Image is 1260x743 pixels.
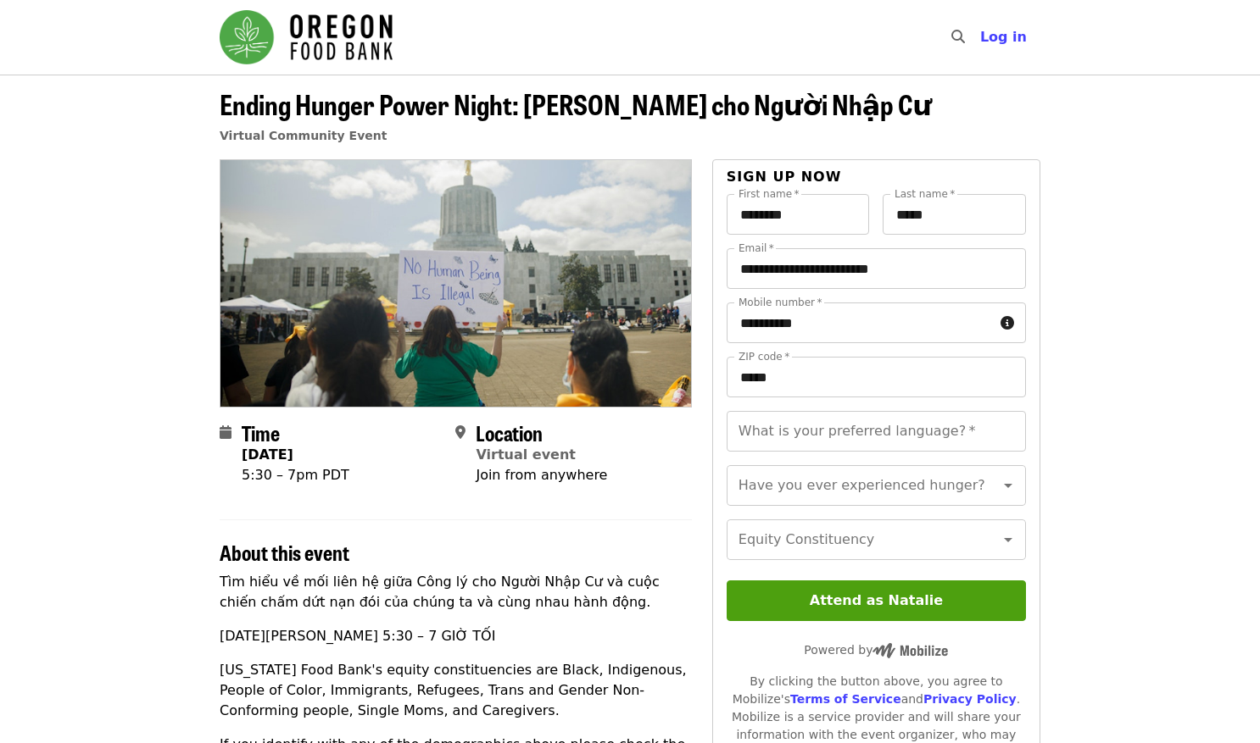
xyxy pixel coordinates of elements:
span: Join from anywhere [476,467,607,483]
input: Search [975,17,989,58]
i: map-marker-alt icon [455,424,466,441]
strong: [DATE] [242,446,293,463]
span: Time [242,418,280,447]
label: ZIP code [739,352,789,362]
a: Virtual Community Event [220,129,387,142]
i: search icon [951,29,965,45]
button: Open [996,474,1020,497]
p: [DATE][PERSON_NAME] 5:30 – 7 GIỜ TỐI [220,626,692,646]
p: [US_STATE] Food Bank's equity constituencies are Black, Indigenous, People of Color, Immigrants, ... [220,660,692,721]
input: Mobile number [727,302,994,343]
a: Privacy Policy [923,692,1017,706]
span: Ending Hunger Power Night: [PERSON_NAME] cho Người Nhập Cư [220,84,932,124]
img: Oregon Food Bank - Home [220,10,393,64]
i: calendar icon [220,424,231,441]
p: Tìm hiểu về mối liên hệ giữa Công lý cho Người Nhập Cư và cuộc chiến chấm dứt nạn đói của chúng t... [220,572,692,613]
i: circle-info icon [1001,315,1014,331]
button: Log in [967,20,1040,54]
input: Email [727,248,1026,289]
label: First name [739,189,800,199]
input: First name [727,194,870,235]
button: Open [996,528,1020,552]
img: Powered by Mobilize [873,643,948,658]
span: Log in [980,29,1027,45]
label: Last name [895,189,955,199]
input: ZIP code [727,357,1026,397]
span: About this event [220,537,349,567]
label: Email [739,243,774,253]
a: Terms of Service [790,692,901,706]
div: 5:30 – 7pm PDT [242,465,349,485]
span: Location [476,418,543,447]
a: Virtual event [476,446,576,463]
span: Sign up now [727,169,842,185]
input: What is your preferred language? [727,411,1026,452]
span: Powered by [804,643,948,657]
input: Last name [883,194,1026,235]
img: Ending Hunger Power Night: Công Lý cho Người Nhập Cư organized by Oregon Food Bank [220,160,691,406]
button: Attend as Natalie [727,580,1026,621]
label: Mobile number [739,297,822,308]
